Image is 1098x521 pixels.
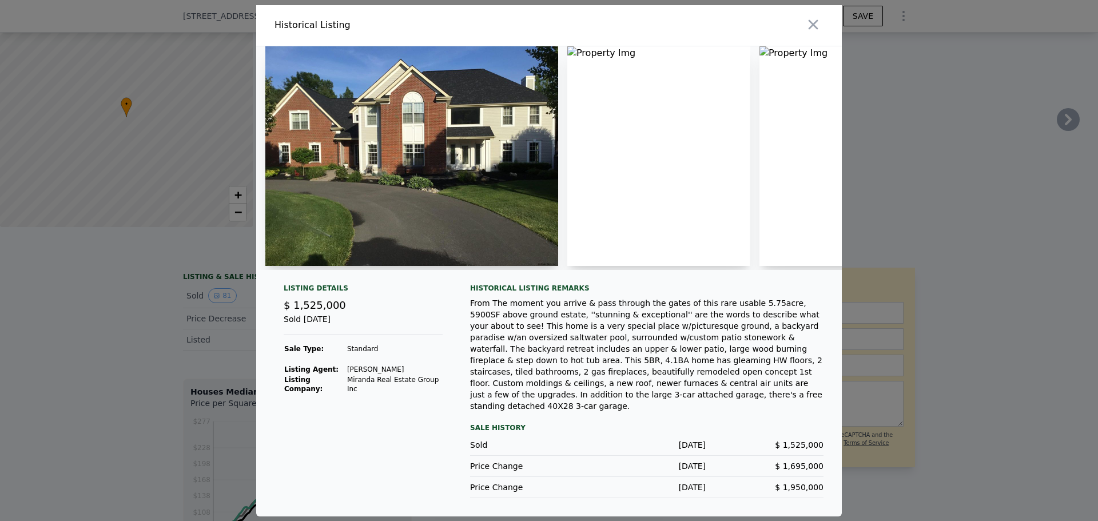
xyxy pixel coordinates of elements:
span: $ 1,525,000 [775,440,823,450]
span: $ 1,950,000 [775,483,823,492]
img: Property Img [265,46,558,266]
img: Property Img [759,46,942,266]
div: Sold [470,439,588,451]
strong: Listing Company: [284,376,323,393]
div: [DATE] [588,439,706,451]
span: $ 1,695,000 [775,462,823,471]
div: Price Change [470,460,588,472]
td: [PERSON_NAME] [347,364,443,375]
div: From The moment you arrive & pass through the gates of this rare usable 5.75acre, 5900SF above gr... [470,297,823,412]
div: Historical Listing [274,18,544,32]
span: $ 1,525,000 [284,299,346,311]
img: Property Img [567,46,750,266]
strong: Sale Type: [284,345,324,353]
div: [DATE] [588,482,706,493]
div: Price Change [470,482,588,493]
div: Historical Listing remarks [470,284,823,293]
strong: Listing Agent: [284,365,339,373]
div: Listing Details [284,284,443,297]
td: Standard [347,344,443,354]
div: [DATE] [588,460,706,472]
div: Sold [DATE] [284,313,443,335]
div: Sale History [470,421,823,435]
td: Miranda Real Estate Group Inc [347,375,443,394]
